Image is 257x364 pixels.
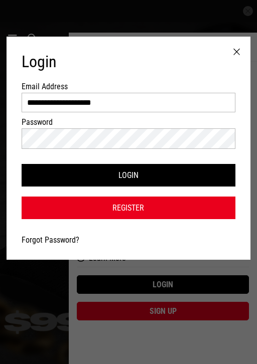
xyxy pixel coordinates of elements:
[22,164,235,187] button: Login
[8,4,38,34] button: Open LiveChat chat widget
[22,117,235,127] label: Password
[22,235,79,245] a: Forgot Password?
[22,82,235,91] label: Email Address
[22,197,235,219] a: Register
[22,52,235,72] h1: Login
